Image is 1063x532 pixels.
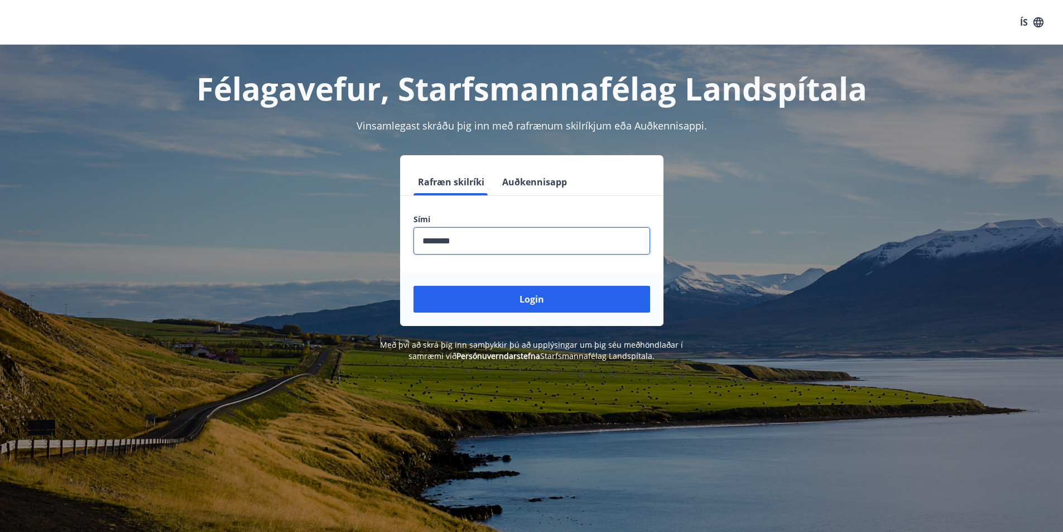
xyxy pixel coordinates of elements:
[413,169,489,195] button: Rafræn skilríki
[413,214,650,225] label: Sími
[143,67,920,109] h1: Félagavefur, Starfsmannafélag Landspítala
[357,119,707,132] span: Vinsamlegast skráðu þig inn með rafrænum skilríkjum eða Auðkennisappi.
[498,169,571,195] button: Auðkennisapp
[1014,12,1050,32] button: ÍS
[380,339,683,361] span: Með því að skrá þig inn samþykkir þú að upplýsingar um þig séu meðhöndlaðar í samræmi við Starfsm...
[456,351,540,361] a: Persónuverndarstefna
[413,286,650,313] button: Login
